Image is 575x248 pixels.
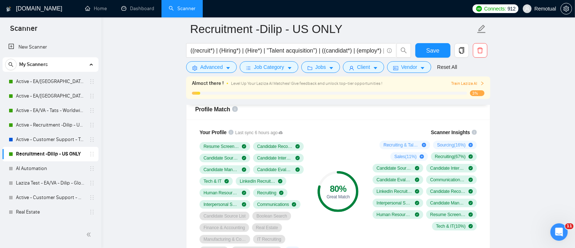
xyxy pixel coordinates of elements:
[295,168,300,172] span: check-circle
[89,180,95,186] span: holder
[5,59,17,70] button: search
[430,189,466,194] span: Candidate Recommendation ( 30 %)
[203,178,222,184] span: Tech & IT
[89,195,95,201] span: holder
[89,108,95,113] span: holder
[89,79,95,84] span: holder
[203,213,245,219] span: Candidate Source List
[203,236,246,242] span: Manufacturing & Construction
[469,178,473,182] span: check-circle
[472,130,477,135] span: info-circle
[16,190,85,205] a: Active - Customer Support - Mark - Global
[16,161,85,176] a: AI Automation
[278,179,282,183] span: check-circle
[240,61,298,73] button: barsJob Categorycaret-down
[3,40,98,54] li: New Scanner
[228,130,234,135] span: info-circle
[469,224,473,228] span: check-circle
[16,103,85,118] a: Active - EA/VA - Tats - Worldwide
[257,167,293,173] span: Candidate Evaluation
[415,43,450,58] button: Save
[301,61,340,73] button: folderJobscaret-down
[242,156,246,160] span: check-circle
[373,65,378,71] span: caret-down
[257,202,289,207] span: Communications
[203,225,245,231] span: Finance & Accounting
[476,6,482,12] img: upwork-logo.png
[19,57,48,72] span: My Scanners
[242,191,246,195] span: check-circle
[192,79,224,87] span: Almost there !
[550,223,568,241] iframe: Intercom live chat
[254,63,284,71] span: Job Category
[190,46,384,55] input: Search Freelance Jobs...
[257,190,276,196] span: Recruiting
[477,24,486,34] span: edit
[470,90,484,96] span: 3%
[232,106,238,112] span: info-circle
[343,61,384,73] button: userClientcaret-down
[169,5,196,12] a: searchScanner
[224,179,229,183] span: check-circle
[430,177,466,183] span: Communications ( 33 %)
[240,178,275,184] span: LinkedIn Recruiting
[85,5,107,12] a: homeHome
[203,167,239,173] span: Candidate Management
[318,195,358,199] div: Great Match
[469,189,473,194] span: check-circle
[422,143,426,147] span: plus-circle
[431,130,470,135] span: Scanner Insights
[16,89,85,103] a: Active - EA/[GEOGRAPHIC_DATA] - Dilip - Global
[383,142,419,148] span: Recruiting & Talent Sourcing ( 92 %)
[86,231,93,238] span: double-left
[420,154,424,159] span: plus-circle
[393,65,398,71] span: idcard
[415,178,419,182] span: check-circle
[451,80,484,87] button: Train Laziza AI
[349,65,354,71] span: user
[426,46,439,55] span: Save
[89,137,95,142] span: holder
[242,202,246,207] span: check-circle
[420,65,425,71] span: caret-down
[203,144,239,149] span: Resume Screening
[257,155,293,161] span: Candidate Interviewing
[430,200,466,206] span: Candidate Management ( 21 %)
[454,43,469,58] button: copy
[16,205,85,219] a: Real Estate
[242,144,246,149] span: check-circle
[89,166,95,171] span: holder
[435,154,466,160] span: Recruiting ( 67 %)
[295,144,300,149] span: check-circle
[295,156,300,160] span: check-circle
[430,212,466,218] span: Resume Screening ( 11 %)
[377,177,412,183] span: Candidate Evaluation ( 38 %)
[401,63,417,71] span: Vendor
[561,6,572,12] span: setting
[279,191,284,195] span: check-circle
[89,122,95,128] span: holder
[469,166,473,170] span: check-circle
[377,212,412,218] span: Human Resource Management ( 11 %)
[469,201,473,205] span: check-circle
[396,43,411,58] button: search
[203,202,239,207] span: Interpersonal Skills
[203,190,239,196] span: Human Resource Management
[16,118,85,132] a: Active - Recruitment -Dilip - US General
[200,63,223,71] span: Advanced
[4,23,43,38] span: Scanner
[415,201,419,205] span: check-circle
[469,143,473,147] span: plus-circle
[195,106,230,112] span: Profile Match
[200,129,227,135] span: Your Profile
[415,212,419,217] span: check-circle
[246,65,251,71] span: bars
[292,202,296,207] span: check-circle
[469,212,473,217] span: check-circle
[329,65,334,71] span: caret-down
[561,6,572,12] a: setting
[287,65,292,71] span: caret-down
[473,43,487,58] button: delete
[394,154,416,160] span: Sales ( 11 %)
[256,213,287,219] span: Boolean Search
